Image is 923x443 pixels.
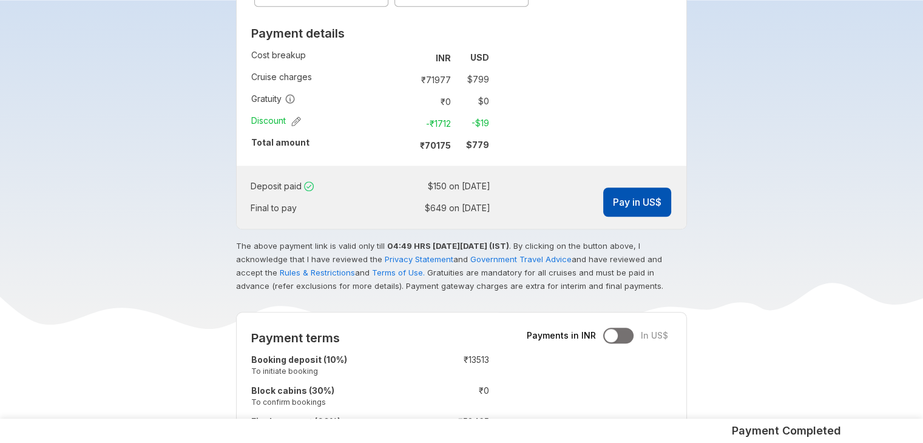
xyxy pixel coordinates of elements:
td: $ 649 on [DATE] [379,200,490,217]
td: Cruise charges [251,69,399,90]
strong: $ 779 [466,140,489,150]
td: : [375,197,379,219]
td: -$ 19 [456,115,489,132]
td: : [399,47,405,69]
strong: Booking deposit (10%) [251,354,347,365]
strong: 04:49 HRS [DATE][DATE] (IST) [387,241,509,251]
strong: USD [470,52,489,63]
button: Pay in US$ [603,188,671,217]
a: Rules & Restrictions [280,268,355,277]
td: ₹ 0 [405,93,456,110]
td: : [399,134,405,156]
td: $ 150 on [DATE] [379,178,490,195]
span: Discount [251,115,301,127]
span: Gratuity [251,93,296,105]
strong: Block cabins (30%) [251,385,334,396]
td: $ 0 [456,93,489,110]
td: : [399,90,405,112]
td: -₹ 1712 [405,115,456,132]
strong: ₹ 70175 [420,140,451,150]
td: ₹ 0 [417,382,489,413]
h2: Payment details [251,26,489,41]
small: To initiate booking [251,366,411,376]
small: To confirm bookings [251,397,411,407]
td: : [375,175,379,197]
span: Payments in INR [527,330,596,342]
td: : [411,382,417,413]
td: $ 799 [456,71,489,88]
h5: Payment Completed [732,424,841,438]
p: The above payment link is valid only till . By clicking on the button above, I acknowledge that I... [236,239,684,293]
a: Government Travel Advice [470,254,572,264]
td: Cost breakup [251,47,399,69]
a: Privacy Statement [385,254,453,264]
td: ₹ 71977 [405,71,456,88]
a: Terms of Use. [372,268,425,277]
td: : [399,112,405,134]
strong: INR [436,53,451,63]
strong: Final payment (60%) [251,416,340,427]
td: : [411,351,417,382]
span: In US$ [641,330,668,342]
h2: Payment terms [251,331,489,345]
td: Final to pay [251,197,375,219]
td: ₹ 13513 [417,351,489,382]
strong: Total amount [251,137,309,147]
td: Deposit paid [251,175,375,197]
td: : [399,69,405,90]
